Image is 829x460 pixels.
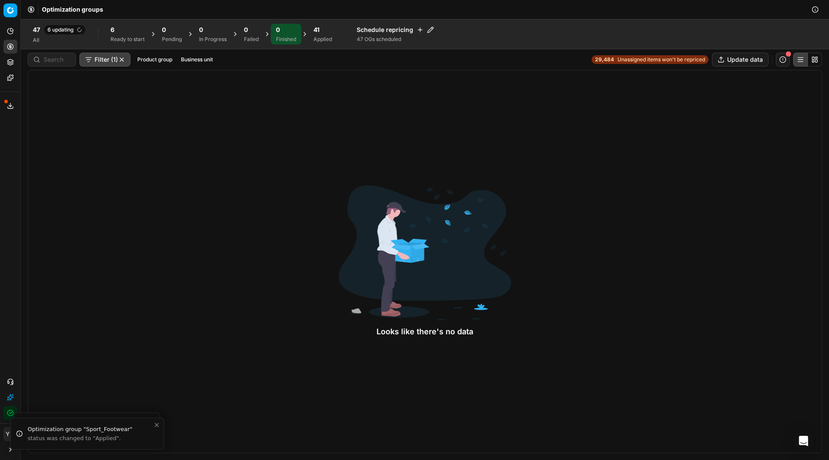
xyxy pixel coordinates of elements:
[4,428,17,441] span: YM
[79,53,130,67] button: Filter (1)
[199,36,227,43] div: In Progress
[244,36,259,43] div: Failed
[111,36,145,43] div: Ready to start
[111,25,114,34] span: 6
[42,5,103,14] nav: breadcrumb
[313,25,320,34] span: 41
[3,427,17,441] button: YM
[276,25,280,34] span: 0
[313,36,332,43] div: Applied
[276,36,296,43] div: Finished
[152,420,162,430] button: Close toast
[339,326,511,338] div: Looks like there's no data
[177,54,216,65] button: Business unit
[33,37,86,44] div: All
[44,25,86,35] span: 6 updating
[357,36,434,43] div: 47 OGs scheduled
[33,25,40,34] span: 47
[595,56,614,63] strong: 29,484
[28,435,153,442] div: status was changed to "Applied".
[712,53,769,67] button: Update data
[793,431,814,451] div: Open Intercom Messenger
[199,25,203,34] span: 0
[134,54,176,65] button: Product group
[42,5,103,14] span: Optimization groups
[162,25,166,34] span: 0
[162,36,182,43] div: Pending
[592,55,709,64] a: 29,484Unassigned items won't be repriced
[617,56,705,63] span: Unassigned items won't be repriced
[44,55,70,64] input: Search
[244,25,248,34] span: 0
[28,425,153,434] div: Optimization group "Sport_Footwear"
[357,25,434,34] h4: Schedule repricing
